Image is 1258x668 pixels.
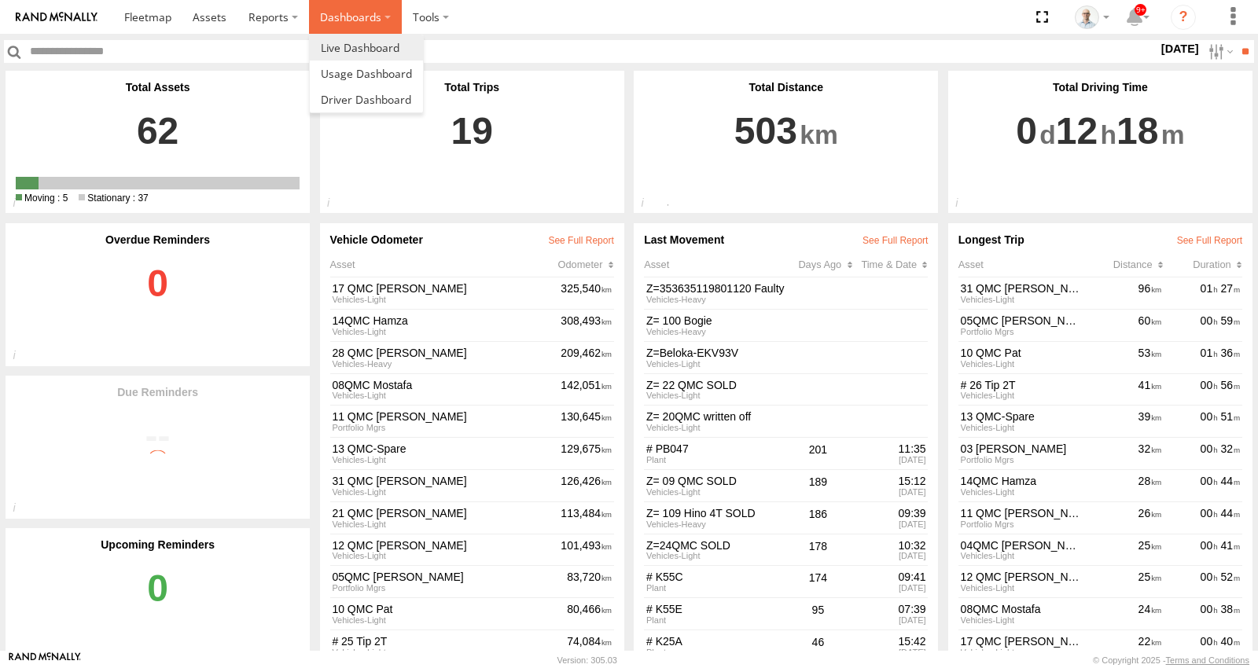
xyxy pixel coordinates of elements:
a: 14QMC Hamza [961,475,1083,488]
span: 38 [1221,603,1241,615]
div: Total distance travelled by assets [634,196,668,214]
div: Portfolio Mgrs [961,520,1083,529]
div: 32 [1085,440,1164,466]
div: 126,426 [559,472,614,498]
a: Terms and Conditions [1166,655,1249,665]
i: ? [1171,5,1196,30]
div: Vehicles-Light [646,424,785,432]
span: 00 [1201,635,1218,648]
div: 22 [1085,633,1164,659]
div: 308,493 [559,312,614,338]
a: Z=Beloka-EKV93V [646,347,785,360]
a: 503 [644,94,928,163]
div: 129,675 [559,440,614,466]
div: Total driving time by Assets [948,196,982,214]
div: 209,462 [559,344,614,370]
span: 00 [1201,379,1218,391]
img: rand-logo.svg [16,12,97,23]
a: 05QMC [PERSON_NAME] [332,571,562,584]
span: 00 [1201,410,1218,423]
span: 12 [1056,94,1116,169]
span: 32 [1221,442,1241,455]
div: 26 [1085,505,1164,530]
a: Z=24QMC SOLD [646,539,785,552]
div: Click to Sort [798,259,861,270]
a: 0 12 18 [958,94,1242,163]
div: Vehicles-Light [961,295,1083,304]
div: 53 [1085,344,1164,370]
div: Total number of overdue notifications generated from your asset reminders [6,349,39,366]
div: [DATE] [852,520,925,529]
div: Vehicles-Light [961,424,1083,432]
div: Vehicles-Light [961,488,1083,497]
div: Total Trips [330,81,614,94]
span: 5 [16,193,68,204]
div: Total number of due reminder notifications generated from your asset reminders [6,501,39,519]
div: 178 [786,537,849,563]
a: 28 QMC [PERSON_NAME] [332,347,556,360]
div: [DATE] [852,584,925,593]
div: 41 [1085,376,1164,402]
div: View Group Details [332,360,556,369]
div: 80,466 [565,600,613,626]
a: 21 QMC [PERSON_NAME] [332,507,556,520]
span: 41 [1221,539,1241,552]
a: Z= 100 Bogie [646,314,785,328]
span: 00 [1201,539,1218,552]
div: 325,540 [559,281,614,306]
a: # K25A [646,635,785,648]
div: Portfolio Mgrs [961,328,1083,336]
div: Upcoming Reminders [16,538,300,551]
span: 00 [1201,442,1218,455]
a: 03 [PERSON_NAME] [961,442,1083,456]
div: Total Driving Time [958,81,1242,94]
a: 04QMC [PERSON_NAME] [961,539,1083,552]
span: 0 [1016,94,1056,169]
div: Total completed Trips within the selected period [320,196,354,214]
div: 15:42 [852,635,925,648]
div: 130,645 [559,409,614,435]
a: 08QMC Mostafa [961,603,1083,616]
a: 10 QMC Pat [961,347,1083,360]
div: View Group Details [332,424,556,432]
div: Total Assets [16,81,300,94]
a: Z= 22 QMC SOLD [646,379,785,392]
div: Vehicles-Light [646,360,785,369]
a: 11 QMC [PERSON_NAME] [332,410,556,424]
div: View Group Details [332,488,556,497]
div: Click to Sort [1085,259,1164,270]
div: [DATE] [852,648,925,657]
div: 60 [1085,312,1164,338]
div: Plant [646,456,785,464]
div: [DATE] [852,488,925,497]
a: 31 QMC [PERSON_NAME] [961,282,1083,295]
div: Vehicles-Light [646,391,785,400]
a: Z=353635119801120 Faulty [646,282,785,295]
a: # PB047 [646,442,785,456]
div: 15:12 [852,475,925,488]
a: # 26 Tip 2T [961,379,1083,392]
span: 27 [1221,282,1241,295]
div: 09:41 [852,571,925,584]
span: 56 [1221,379,1241,391]
div: Vehicles-Light [961,552,1083,560]
a: Z= 09 QMC SOLD [646,475,785,488]
a: Z= 109 Hino 4T SOLD [646,507,785,520]
div: View Group Details [332,295,556,304]
div: 25 [1085,537,1164,563]
div: 174 [786,568,849,594]
a: 14QMC Hamza [332,314,556,328]
span: 00 [1201,603,1218,615]
div: Plant [646,584,785,593]
div: 11:35 [852,442,925,456]
span: 00 [1201,571,1218,583]
div: Vehicles-Heavy [646,520,785,529]
div: 186 [786,505,849,530]
span: 00 [1201,314,1218,327]
div: Vehicles-Light [646,488,785,497]
div: Portfolio Mgrs [961,456,1083,464]
div: Vehicles-Light [961,391,1083,400]
div: Asset [330,259,558,270]
div: Vehicles-Light [961,584,1083,593]
div: View Group Details [332,328,556,336]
